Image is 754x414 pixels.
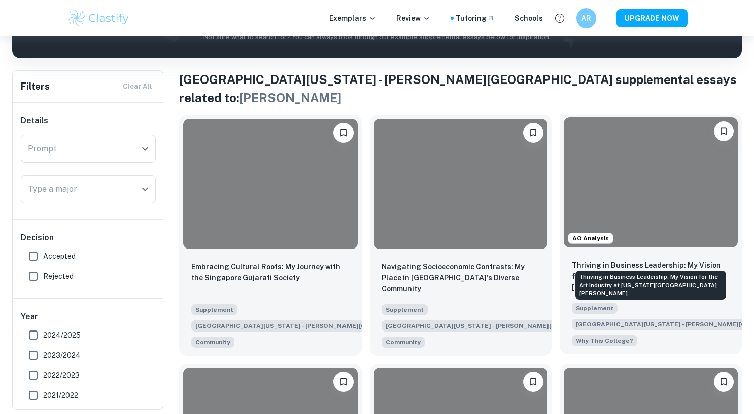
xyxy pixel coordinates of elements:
[43,271,74,282] span: Rejected
[138,182,152,196] button: Open
[576,336,633,345] span: Why This College?
[333,372,354,392] button: Bookmark
[616,9,688,27] button: UPGRADE NOW
[21,232,156,244] h6: Decision
[515,13,543,24] a: Schools
[575,271,726,300] div: Thriving in Business Leadership: My Vision for the Art Industry at [US_STATE][GEOGRAPHIC_DATA][PE...
[21,311,156,323] h6: Year
[382,320,621,332] span: [GEOGRAPHIC_DATA][US_STATE] - [PERSON_NAME][GEOGRAPHIC_DATA]
[572,303,618,314] span: Supplement
[179,70,742,107] h1: [GEOGRAPHIC_DATA][US_STATE] - [PERSON_NAME][GEOGRAPHIC_DATA] s upplemental essays related to:
[568,234,613,243] span: AO Analysis
[551,10,568,27] button: Help and Feedback
[576,8,596,28] button: AR
[572,334,637,346] span: Describe the unique qualities that attract you to the specific undergraduate College or School (i...
[138,142,152,156] button: Open
[43,350,81,361] span: 2023/2024
[560,115,742,356] a: AO AnalysisBookmarkThriving in Business Leadership: My Vision for the Art Industry at Michigan Ro...
[714,121,734,141] button: Bookmark
[239,91,341,105] span: [PERSON_NAME]
[382,336,425,348] span: Everyone belongs to many different communities and/or groups defined by (among other things) shar...
[20,32,734,42] p: Not sure what to search for? You can always look through our example supplemental essays below fo...
[195,338,230,347] span: Community
[191,336,234,348] span: Everyone belongs to many different communities and/or groups defined by (among other things) shar...
[396,13,431,24] p: Review
[333,123,354,143] button: Bookmark
[191,304,237,315] span: Supplement
[523,123,543,143] button: Bookmark
[21,115,156,127] h6: Details
[580,13,592,24] h6: AR
[714,372,734,392] button: Bookmark
[21,79,50,94] h6: Filters
[43,251,76,262] span: Accepted
[370,115,552,356] a: BookmarkNavigating Socioeconomic Contrasts: My Place in Vancouver's Diverse CommunitySupplement[G...
[382,261,540,294] p: Navigating Socioeconomic Contrasts: My Place in Vancouver's Diverse Community
[456,13,495,24] a: Tutoring
[43,329,81,341] span: 2024/2025
[572,260,730,293] p: Thriving in Business Leadership: My Vision for the Art Industry at Michigan Ross
[67,8,131,28] img: Clastify logo
[179,115,362,356] a: BookmarkEmbracing Cultural Roots: My Journey with the Singapore Gujarati SocietySupplement[GEOGRA...
[523,372,543,392] button: Bookmark
[386,338,421,347] span: Community
[43,390,78,401] span: 2021/2022
[191,320,431,332] span: [GEOGRAPHIC_DATA][US_STATE] - [PERSON_NAME][GEOGRAPHIC_DATA]
[191,261,350,283] p: Embracing Cultural Roots: My Journey with the Singapore Gujarati Society
[382,304,428,315] span: Supplement
[43,370,80,381] span: 2022/2023
[329,13,376,24] p: Exemplars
